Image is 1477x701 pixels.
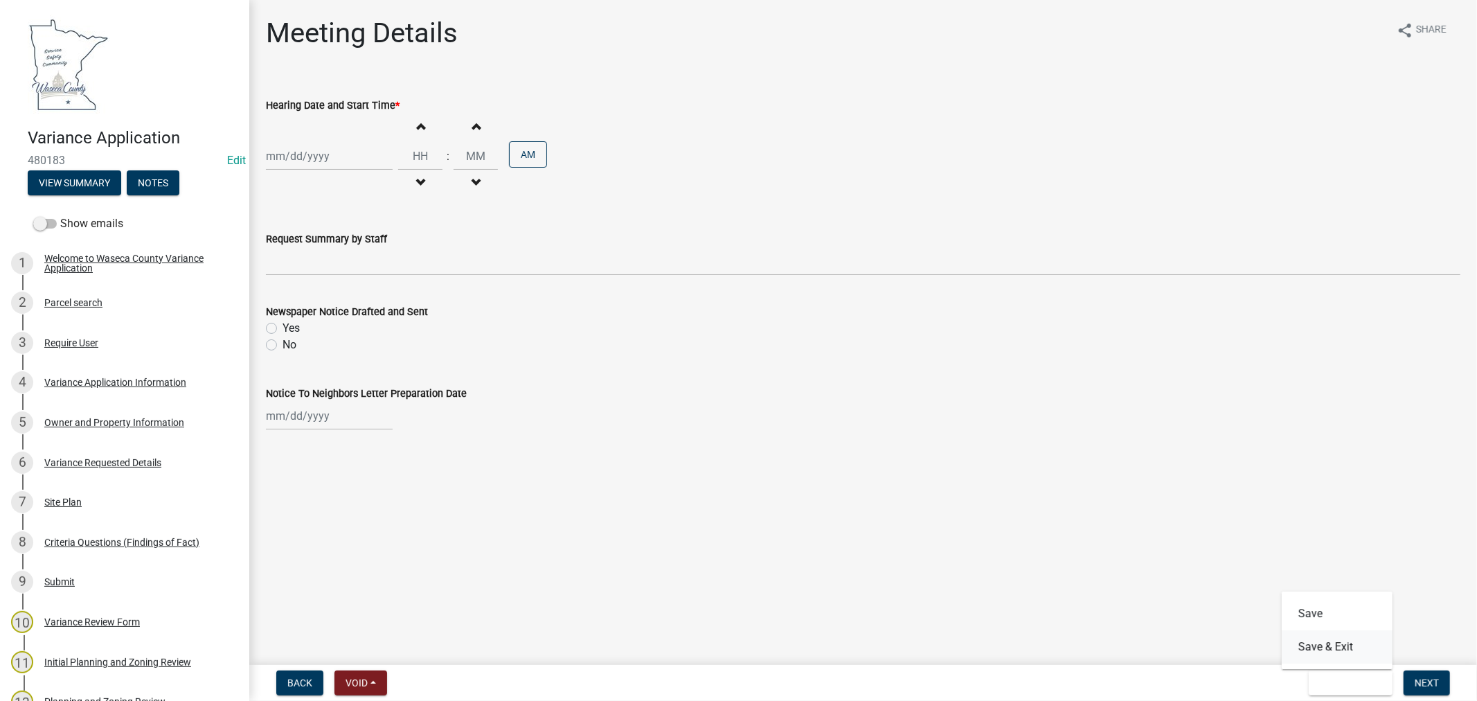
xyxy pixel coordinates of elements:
label: Notice To Neighbors Letter Preparation Date [266,389,467,399]
div: Submit [44,577,75,587]
div: Parcel search [44,298,102,308]
div: 8 [11,531,33,553]
wm-modal-confirm: Edit Application Number [227,154,246,167]
div: Criteria Questions (Findings of Fact) [44,538,199,547]
span: Next [1415,677,1439,689]
div: Variance Requested Details [44,458,161,468]
h1: Meeting Details [266,17,458,50]
div: Owner and Property Information [44,418,184,427]
div: 6 [11,452,33,474]
button: AM [509,141,547,168]
span: Void [346,677,368,689]
button: View Summary [28,170,121,195]
label: Newspaper Notice Drafted and Sent [266,308,428,317]
div: 7 [11,491,33,513]
button: Save & Exit [1309,671,1393,695]
button: shareShare [1386,17,1458,44]
input: Minutes [454,142,498,170]
div: 11 [11,651,33,673]
span: Back [287,677,312,689]
input: Hours [398,142,442,170]
wm-modal-confirm: Notes [127,178,179,189]
div: Initial Planning and Zoning Review [44,657,191,667]
label: Hearing Date and Start Time [266,101,400,111]
label: No [283,337,296,353]
a: Edit [227,154,246,167]
label: Show emails [33,215,123,232]
label: Request Summary by Staff [266,235,387,245]
span: 480183 [28,154,222,167]
div: 2 [11,292,33,314]
div: Save & Exit [1282,592,1393,669]
div: : [442,148,454,165]
h4: Variance Application [28,128,238,148]
div: Require User [44,338,98,348]
div: Welcome to Waseca County Variance Application [44,254,227,273]
button: Void [334,671,387,695]
input: mm/dd/yyyy [266,142,393,170]
div: Variance Application Information [44,378,186,387]
span: Share [1416,22,1447,39]
div: 10 [11,611,33,633]
div: 1 [11,252,33,274]
button: Back [276,671,323,695]
button: Next [1404,671,1450,695]
wm-modal-confirm: Summary [28,178,121,189]
i: share [1397,22,1413,39]
div: 5 [11,411,33,434]
img: Waseca County, Minnesota [28,15,109,114]
div: 9 [11,571,33,593]
input: mm/dd/yyyy [266,402,393,430]
label: Yes [283,320,300,337]
div: Site Plan [44,497,82,507]
div: 4 [11,371,33,393]
button: Save [1282,597,1393,630]
div: Variance Review Form [44,617,140,627]
button: Notes [127,170,179,195]
span: Save & Exit [1320,677,1373,689]
div: 3 [11,332,33,354]
button: Save & Exit [1282,630,1393,664]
